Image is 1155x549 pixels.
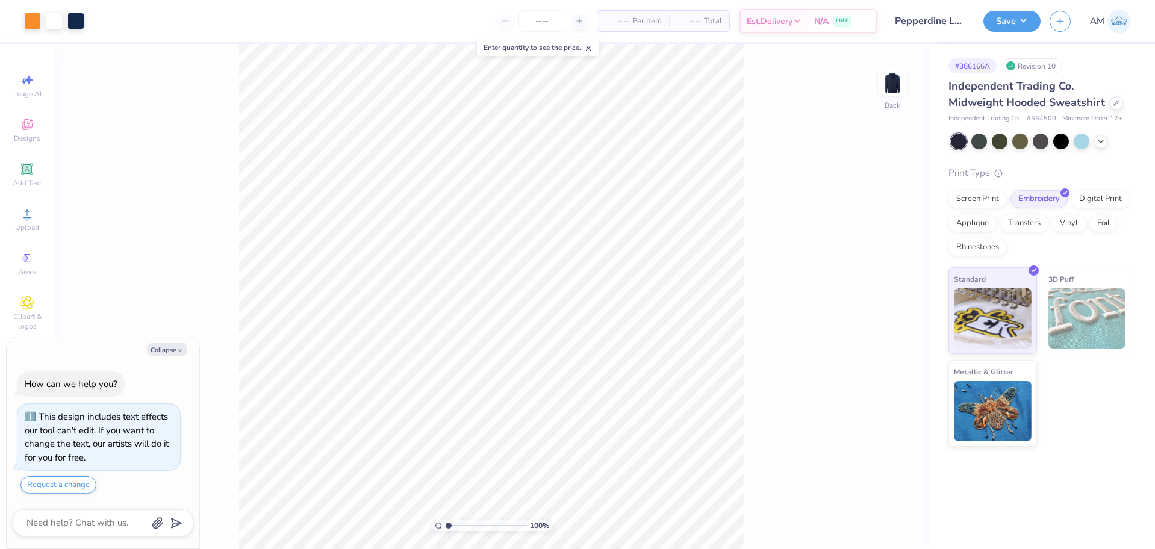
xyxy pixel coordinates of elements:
div: Transfers [1000,214,1048,232]
div: Revision 10 [1003,58,1062,73]
span: N/A [814,15,829,28]
img: Back [880,70,904,94]
span: 3D Puff [1048,273,1074,285]
span: Add Text [13,178,42,188]
input: Untitled Design [886,9,974,33]
span: # SS4500 [1027,114,1056,124]
span: 100 % [530,520,549,531]
input: – – [518,10,565,32]
div: Rhinestones [948,238,1007,256]
div: Foil [1089,214,1118,232]
div: This design includes text effects our tool can't edit. If you want to change the text, our artist... [25,411,169,464]
span: Metallic & Glitter [954,365,1013,378]
div: Screen Print [948,190,1007,208]
div: How can we help you? [25,378,117,390]
span: Greek [18,267,37,277]
span: FREE [836,17,848,25]
div: # 366166A [948,58,997,73]
span: Upload [15,223,39,232]
div: Back [885,100,900,111]
img: Metallic & Glitter [954,381,1032,441]
span: Total [704,15,722,28]
span: – – [676,15,700,28]
div: Applique [948,214,997,232]
div: Print Type [948,166,1131,180]
div: Embroidery [1010,190,1068,208]
img: 3D Puff [1048,288,1126,349]
img: Arvi Mikhail Parcero [1107,10,1131,33]
span: Per Item [632,15,662,28]
div: Enter quantity to see the price. [477,39,599,56]
div: Vinyl [1052,214,1086,232]
span: Designs [14,134,40,143]
span: AM [1090,14,1104,28]
span: Minimum Order: 12 + [1062,114,1122,124]
button: Save [983,11,1041,32]
div: Digital Print [1071,190,1130,208]
img: Standard [954,288,1032,349]
span: Clipart & logos [6,312,48,331]
span: Image AI [13,89,42,99]
button: Collapse [147,343,187,356]
span: Standard [954,273,986,285]
a: AM [1090,10,1131,33]
button: Request a change [20,476,96,494]
span: Independent Trading Co. [948,114,1021,124]
span: – – [605,15,629,28]
span: Est. Delivery [747,15,792,28]
span: Independent Trading Co. Midweight Hooded Sweatshirt [948,79,1105,110]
